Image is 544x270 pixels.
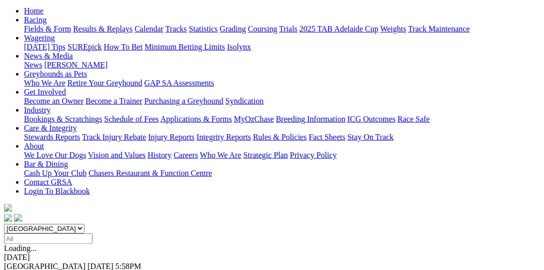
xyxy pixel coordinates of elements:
div: Get Involved [24,97,540,106]
div: News & Media [24,61,540,70]
a: Cash Up Your Club [24,169,86,177]
span: Loading... [4,244,36,252]
a: Applications & Forms [160,115,232,123]
a: Integrity Reports [196,133,251,141]
a: 2025 TAB Adelaide Cup [299,25,378,33]
img: logo-grsa-white.png [4,204,12,212]
a: About [24,142,44,150]
a: Chasers Restaurant & Function Centre [88,169,212,177]
a: How To Bet [104,43,143,51]
a: ICG Outcomes [347,115,395,123]
a: History [147,151,171,159]
div: Care & Integrity [24,133,540,142]
img: facebook.svg [4,214,12,222]
div: Racing [24,25,540,34]
div: Wagering [24,43,540,52]
a: Track Injury Rebate [82,133,146,141]
a: Bar & Dining [24,160,68,168]
div: Industry [24,115,540,124]
a: Become an Owner [24,97,83,105]
a: Become a Trainer [85,97,142,105]
a: Wagering [24,34,55,42]
a: Fact Sheets [309,133,345,141]
a: Purchasing a Greyhound [144,97,223,105]
a: Contact GRSA [24,178,72,186]
input: Select date [4,233,92,244]
a: Industry [24,106,50,114]
a: Home [24,7,43,15]
a: Greyhounds as Pets [24,70,87,78]
a: News & Media [24,52,73,60]
div: [DATE] [4,253,540,262]
div: About [24,151,540,160]
a: Coursing [248,25,277,33]
a: Grading [220,25,246,33]
a: Rules & Policies [253,133,307,141]
a: Breeding Information [276,115,345,123]
a: Who We Are [24,79,65,87]
a: Weights [380,25,406,33]
a: [DATE] Tips [24,43,65,51]
a: Stay On Track [347,133,393,141]
a: Injury Reports [148,133,194,141]
a: Minimum Betting Limits [144,43,225,51]
a: Care & Integrity [24,124,77,132]
div: Greyhounds as Pets [24,79,540,88]
a: Stewards Reports [24,133,80,141]
a: Race Safe [397,115,429,123]
a: Schedule of Fees [104,115,158,123]
a: Vision and Values [88,151,145,159]
a: SUREpick [67,43,101,51]
a: Bookings & Scratchings [24,115,102,123]
a: Isolynx [227,43,251,51]
a: Get Involved [24,88,66,96]
a: [PERSON_NAME] [44,61,107,69]
a: Tracks [165,25,187,33]
a: We Love Our Dogs [24,151,86,159]
a: Trials [279,25,297,33]
a: Track Maintenance [408,25,470,33]
a: Careers [173,151,198,159]
img: twitter.svg [14,214,22,222]
a: Racing [24,16,46,24]
div: Bar & Dining [24,169,540,178]
a: Calendar [134,25,163,33]
a: Who We Are [200,151,241,159]
a: Retire Your Greyhound [67,79,142,87]
a: Login To Blackbook [24,187,90,195]
a: MyOzChase [234,115,274,123]
a: Privacy Policy [290,151,337,159]
a: News [24,61,42,69]
a: GAP SA Assessments [144,79,214,87]
a: Syndication [225,97,263,105]
a: Statistics [189,25,218,33]
a: Results & Replays [73,25,132,33]
a: Strategic Plan [243,151,288,159]
a: Fields & Form [24,25,71,33]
